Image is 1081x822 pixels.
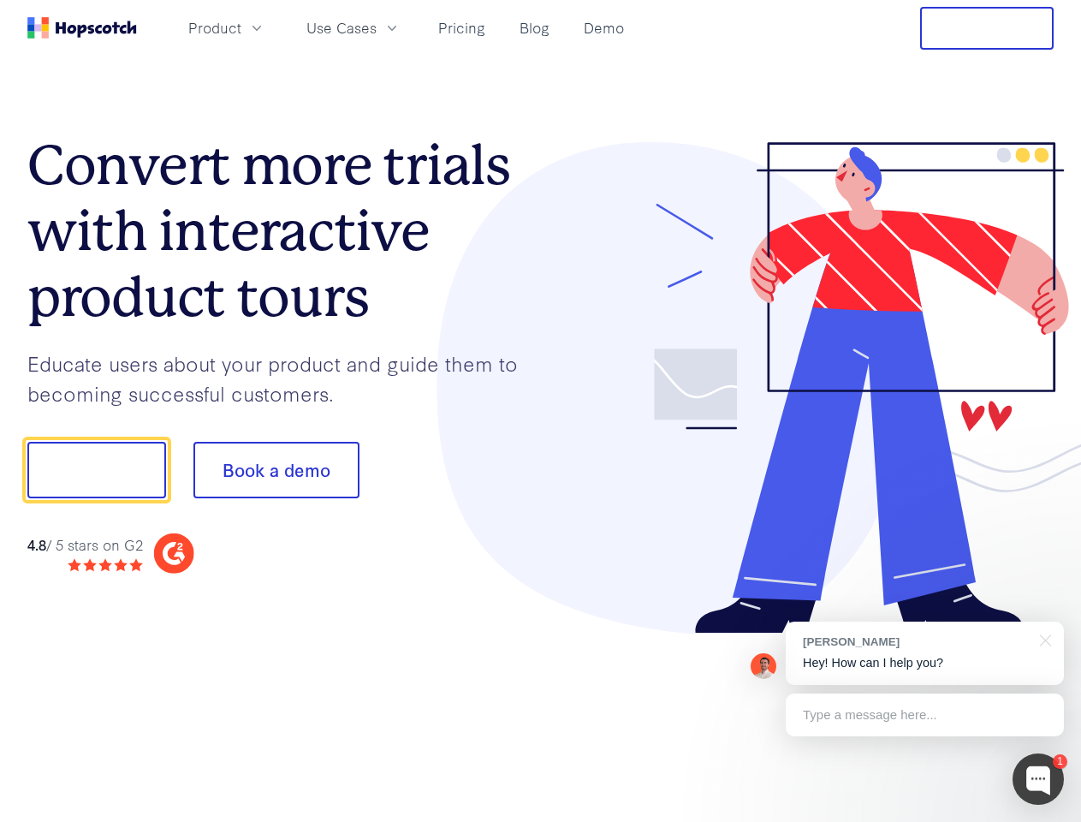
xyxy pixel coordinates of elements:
span: Product [188,17,241,39]
a: Home [27,17,137,39]
div: 1 [1053,754,1067,769]
button: Use Cases [296,14,411,42]
p: Hey! How can I help you? [803,654,1047,672]
p: Educate users about your product and guide them to becoming successful customers. [27,348,541,408]
div: / 5 stars on G2 [27,534,143,556]
div: Type a message here... [786,694,1064,736]
button: Book a demo [193,442,359,498]
a: Demo [577,14,631,42]
button: Product [178,14,276,42]
a: Blog [513,14,556,42]
strong: 4.8 [27,534,46,554]
img: Mark Spera [751,653,776,679]
a: Pricing [431,14,492,42]
button: Free Trial [920,7,1054,50]
h1: Convert more trials with interactive product tours [27,133,541,330]
button: Show me! [27,442,166,498]
div: [PERSON_NAME] [803,634,1030,650]
span: Use Cases [306,17,377,39]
